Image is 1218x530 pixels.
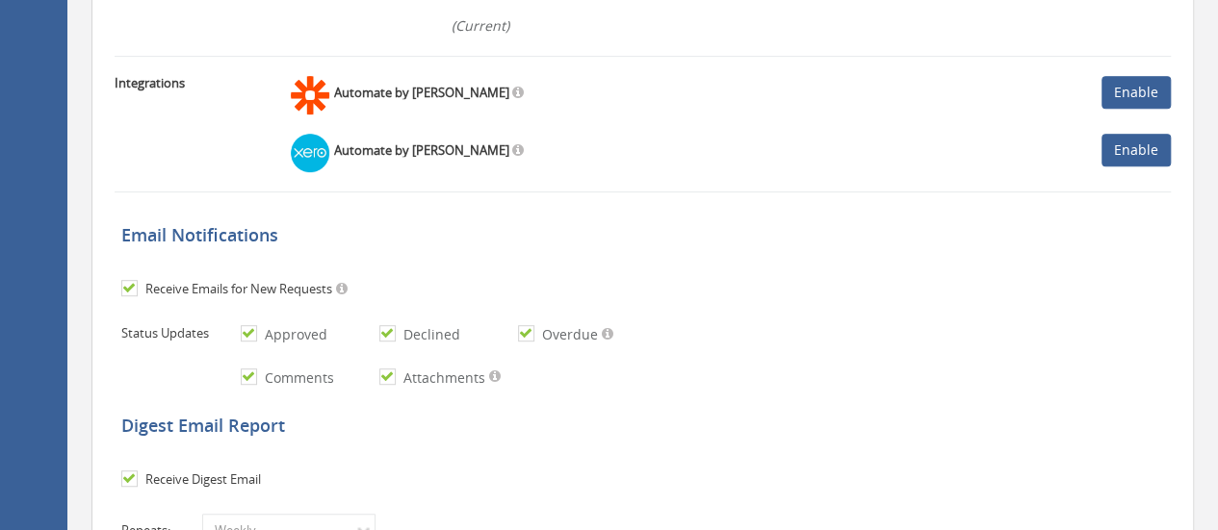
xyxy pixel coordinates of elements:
strong: Automate by [PERSON_NAME] [334,84,509,101]
label: Approved [260,325,327,344]
h5: Email Notifications [121,226,1174,245]
strong: Integrations [115,74,185,91]
span: (Current) [452,16,509,36]
label: Declined [399,325,460,344]
label: Overdue [537,325,598,344]
a: Enable [1101,76,1171,109]
h5: Digest Email Report [121,416,1174,436]
label: Receive Emails for New Requests [141,280,332,299]
label: Receive Digest Email [141,470,261,490]
strong: Automate by [PERSON_NAME] [334,141,509,159]
label: Comments [260,368,334,388]
label: Status Updates [121,324,237,342]
label: Attachments [399,368,485,388]
a: Enable [1101,134,1171,166]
